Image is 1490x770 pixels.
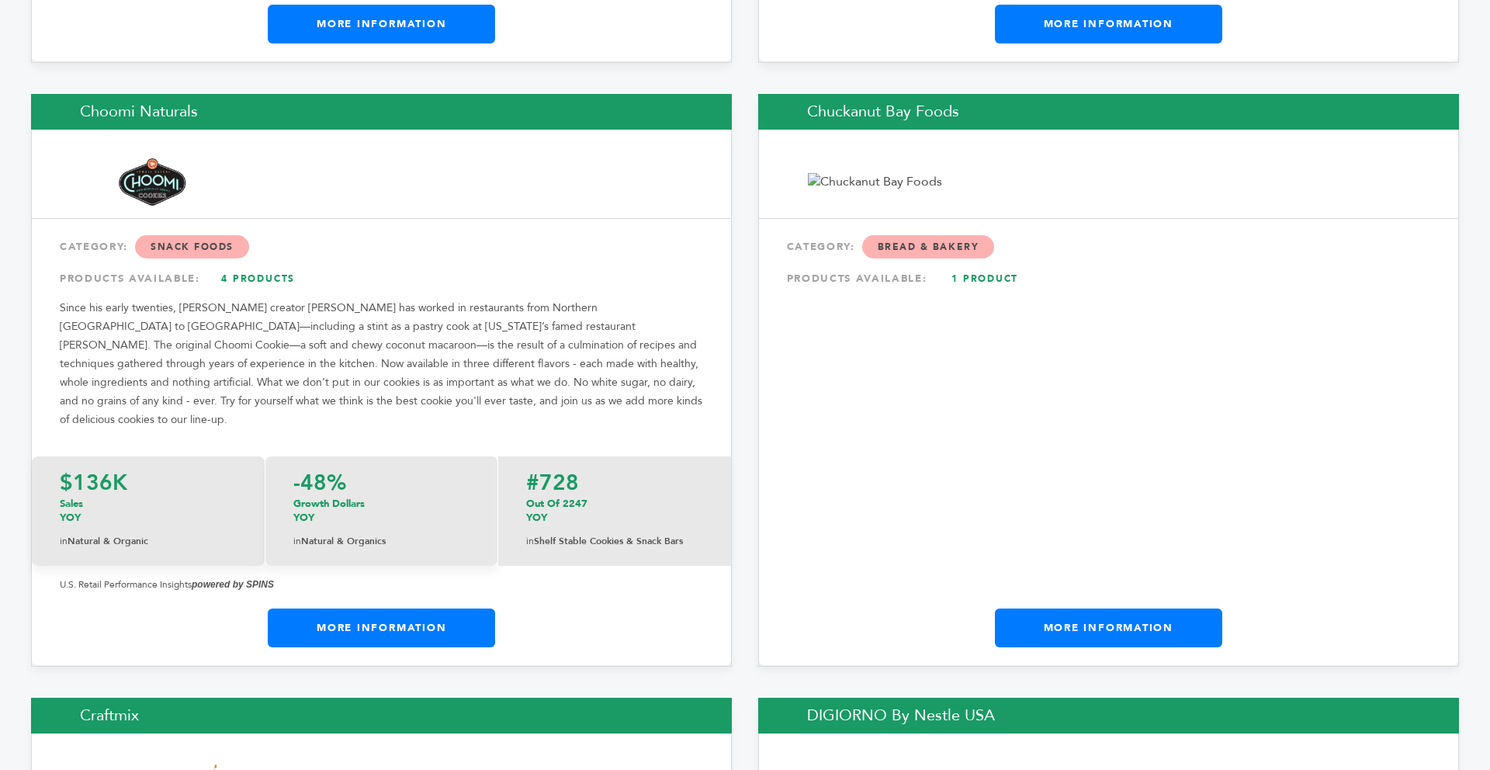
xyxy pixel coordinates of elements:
[60,575,703,594] p: U.S. Retail Performance Insights
[526,532,703,550] p: Shelf Stable Cookies & Snack Bars
[293,535,301,547] span: in
[135,235,249,258] span: Snack Foods
[787,233,1430,261] div: CATEGORY:
[787,265,1430,293] div: PRODUCTS AVAILABLE:
[526,472,703,494] p: #728
[293,497,470,525] p: Growth Dollars
[293,532,470,550] p: Natural & Organics
[526,497,703,525] p: Out of 2247
[60,497,237,525] p: Sales
[526,535,534,547] span: in
[930,265,1039,293] a: 1 Product
[31,698,732,734] h2: Craftmix
[758,698,1459,734] h2: DIGIORNO by Nestle USA
[526,511,547,525] span: YOY
[60,233,703,261] div: CATEGORY:
[60,265,703,293] div: PRODUCTS AVAILABLE:
[862,235,995,258] span: Bread & Bakery
[268,609,495,647] a: More Information
[995,609,1222,647] a: More Information
[758,94,1459,130] h2: Chuckanut Bay Foods
[293,511,314,525] span: YOY
[60,511,81,525] span: YOY
[60,532,237,550] p: Natural & Organic
[204,265,313,293] a: 4 Products
[293,472,470,494] p: -48%
[808,173,942,190] img: Chuckanut Bay Foods
[60,299,703,429] p: Since his early twenties, [PERSON_NAME] creator [PERSON_NAME] has worked in restaurants from Nort...
[268,5,495,43] a: More Information
[60,472,237,494] p: $136K
[81,158,224,206] img: Choomi Naturals
[60,535,68,547] span: in
[31,94,732,130] h2: Choomi Naturals
[192,579,274,590] strong: powered by SPINS
[995,5,1222,43] a: More Information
